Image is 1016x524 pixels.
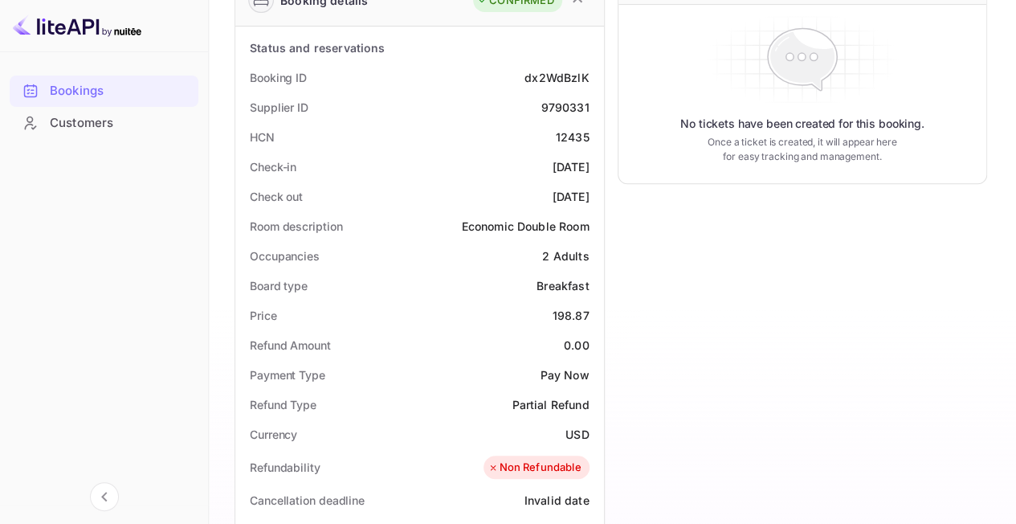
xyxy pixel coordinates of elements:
[10,108,198,137] a: Customers
[565,426,589,443] div: USD
[50,114,190,133] div: Customers
[537,277,589,294] div: Breakfast
[564,337,590,354] div: 0.00
[704,135,900,164] p: Once a ticket is created, it will appear here for easy tracking and management.
[462,218,590,235] div: Economic Double Room
[553,307,590,324] div: 198.87
[250,396,316,413] div: Refund Type
[250,39,385,56] div: Status and reservations
[553,188,590,205] div: [DATE]
[250,129,275,145] div: HCN
[680,116,924,132] p: No tickets have been created for this booking.
[250,277,308,294] div: Board type
[13,13,141,39] img: LiteAPI logo
[10,76,198,105] a: Bookings
[250,426,297,443] div: Currency
[553,158,590,175] div: [DATE]
[542,248,589,264] div: 2 Adults
[540,366,589,383] div: Pay Now
[250,158,296,175] div: Check-in
[512,396,589,413] div: Partial Refund
[10,76,198,107] div: Bookings
[250,218,342,235] div: Room description
[90,482,119,511] button: Collapse navigation
[250,69,307,86] div: Booking ID
[250,99,308,116] div: Supplier ID
[524,69,589,86] div: dx2WdBzlK
[250,188,303,205] div: Check out
[541,99,589,116] div: 9790331
[250,248,320,264] div: Occupancies
[250,366,325,383] div: Payment Type
[10,108,198,139] div: Customers
[488,460,581,476] div: Non Refundable
[556,129,590,145] div: 12435
[50,82,190,100] div: Bookings
[250,459,320,476] div: Refundability
[250,337,331,354] div: Refund Amount
[524,492,590,509] div: Invalid date
[250,307,277,324] div: Price
[250,492,365,509] div: Cancellation deadline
